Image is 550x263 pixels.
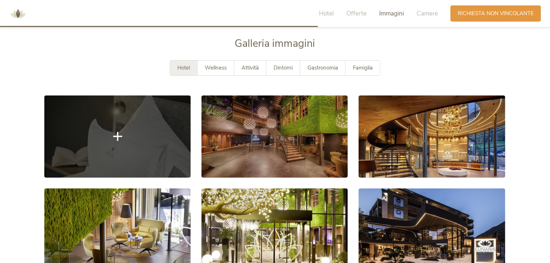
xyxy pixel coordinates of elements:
span: Dintorni [274,64,293,71]
span: Hotel [177,64,190,71]
span: Famiglia [353,64,373,71]
span: Offerte [346,9,367,18]
span: Camere [417,9,438,18]
span: Immagini [379,9,404,18]
span: Richiesta non vincolante [458,10,534,17]
a: AMONTI & LUNARIS Wellnessresort [7,11,29,16]
img: AMONTI & LUNARIS Wellnessresort [7,3,29,24]
span: Attività [241,64,259,71]
span: Wellness [205,64,227,71]
span: Gastronomia [307,64,338,71]
span: Hotel [319,9,334,18]
span: Galleria immagini [235,36,315,50]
